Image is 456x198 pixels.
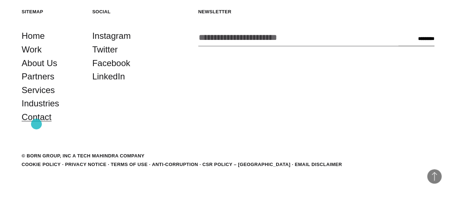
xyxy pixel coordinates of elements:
[22,97,59,110] a: Industries
[22,9,81,15] h5: Sitemap
[92,9,152,15] h5: Social
[22,162,61,167] a: Cookie Policy
[92,70,125,83] a: LinkedIn
[22,29,45,43] a: Home
[22,83,55,97] a: Services
[22,43,42,56] a: Work
[22,56,57,70] a: About Us
[202,162,290,167] a: CSR POLICY – [GEOGRAPHIC_DATA]
[92,43,118,56] a: Twitter
[427,169,442,184] button: Back to Top
[22,110,52,124] a: Contact
[92,56,130,70] a: Facebook
[295,162,342,167] a: Email Disclaimer
[111,162,147,167] a: Terms of Use
[198,9,434,15] h5: Newsletter
[22,70,54,83] a: Partners
[65,162,106,167] a: Privacy Notice
[22,152,145,160] div: © BORN GROUP, INC A Tech Mahindra Company
[92,29,131,43] a: Instagram
[152,162,198,167] a: Anti-Corruption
